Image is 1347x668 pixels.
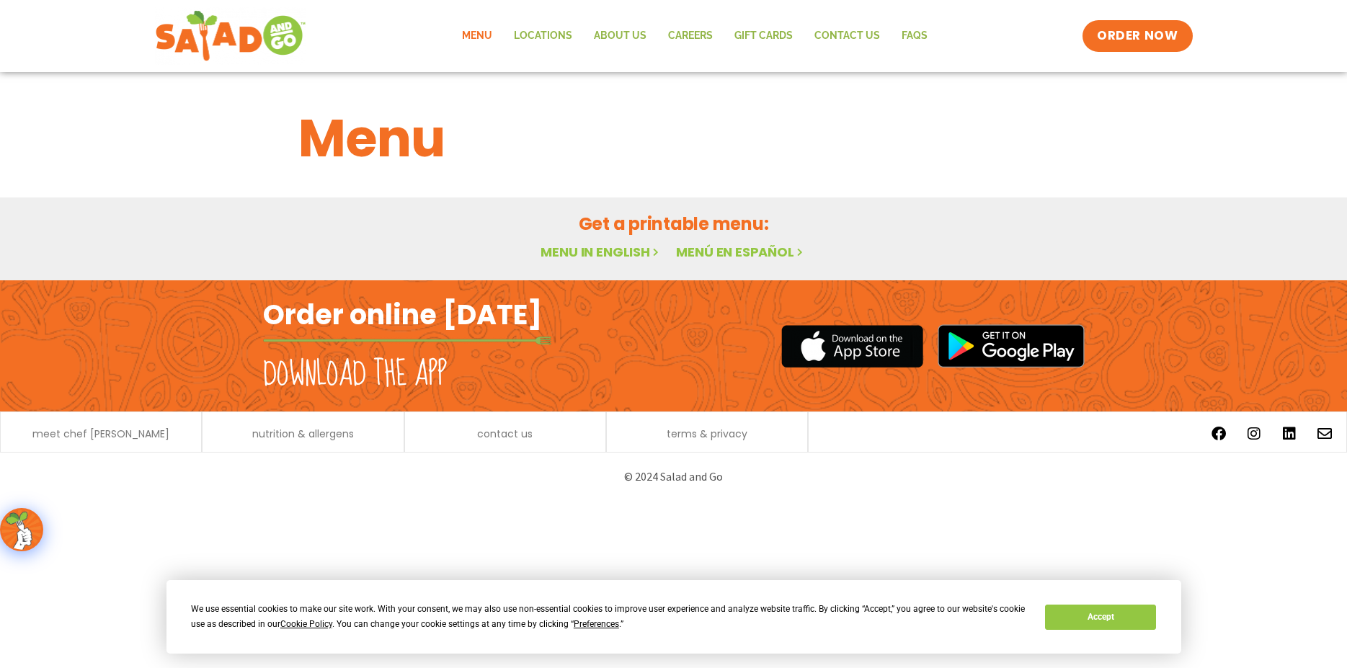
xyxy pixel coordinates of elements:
[166,580,1181,654] div: Cookie Consent Prompt
[298,211,1049,236] h2: Get a printable menu:
[574,619,619,629] span: Preferences
[298,99,1049,177] h1: Menu
[676,243,806,261] a: Menú en español
[938,324,1085,368] img: google_play
[477,429,533,439] a: contact us
[657,19,724,53] a: Careers
[891,19,938,53] a: FAQs
[263,297,542,332] h2: Order online [DATE]
[270,467,1077,486] p: © 2024 Salad and Go
[541,243,662,261] a: Menu in English
[781,323,923,370] img: appstore
[583,19,657,53] a: About Us
[263,355,447,395] h2: Download the app
[1,509,42,550] img: wpChatIcon
[252,429,354,439] a: nutrition & allergens
[667,429,747,439] a: terms & privacy
[1097,27,1178,45] span: ORDER NOW
[191,602,1028,632] div: We use essential cookies to make our site work. With your consent, we may also use non-essential ...
[32,429,169,439] a: meet chef [PERSON_NAME]
[155,7,307,65] img: new-SAG-logo-768×292
[1045,605,1156,630] button: Accept
[1083,20,1192,52] a: ORDER NOW
[724,19,804,53] a: GIFT CARDS
[451,19,938,53] nav: Menu
[280,619,332,629] span: Cookie Policy
[503,19,583,53] a: Locations
[804,19,891,53] a: Contact Us
[451,19,503,53] a: Menu
[263,337,551,344] img: fork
